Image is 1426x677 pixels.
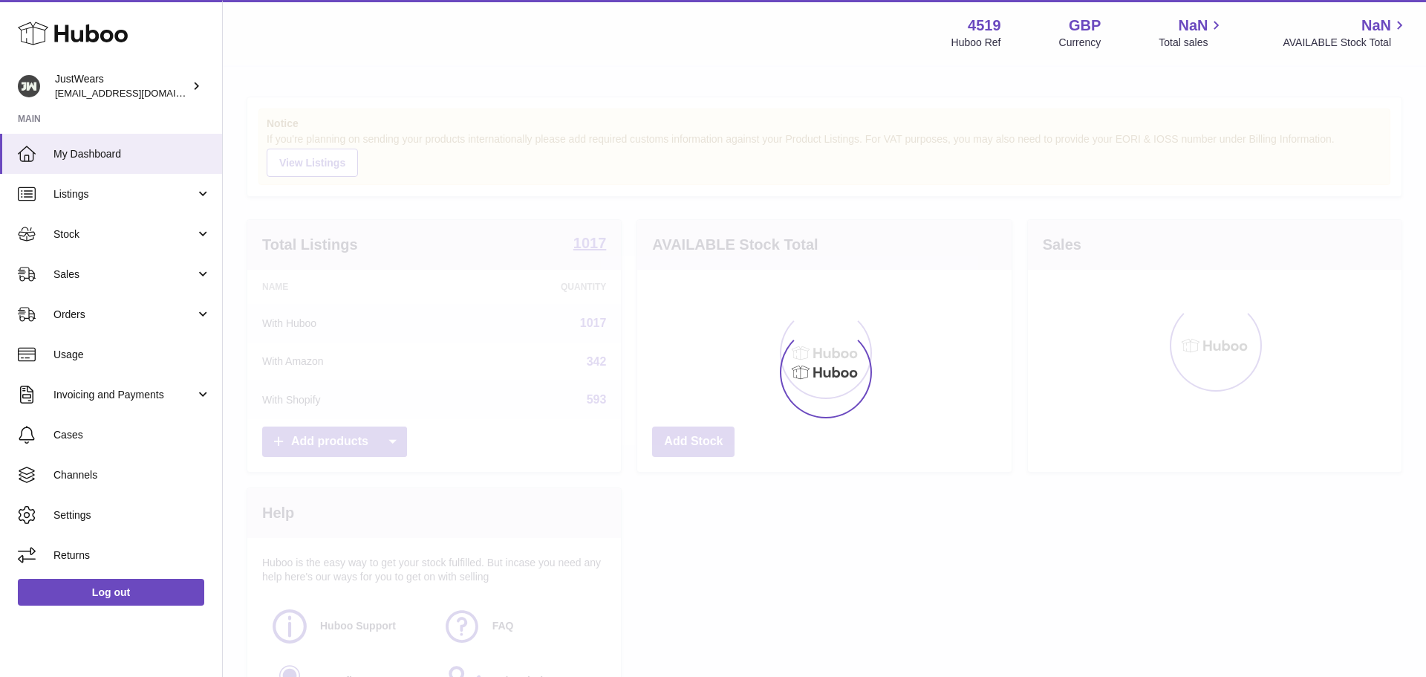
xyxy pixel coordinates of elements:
[1283,36,1408,50] span: AVAILABLE Stock Total
[53,187,195,201] span: Listings
[53,348,211,362] span: Usage
[55,87,218,99] span: [EMAIL_ADDRESS][DOMAIN_NAME]
[53,388,195,402] span: Invoicing and Payments
[951,36,1001,50] div: Huboo Ref
[18,75,40,97] img: internalAdmin-4519@internal.huboo.com
[53,268,195,282] span: Sales
[1178,16,1208,36] span: NaN
[53,147,211,161] span: My Dashboard
[55,72,189,100] div: JustWears
[1361,16,1391,36] span: NaN
[968,16,1001,36] strong: 4519
[1283,16,1408,50] a: NaN AVAILABLE Stock Total
[53,548,211,563] span: Returns
[1059,36,1101,50] div: Currency
[1069,16,1101,36] strong: GBP
[1159,36,1225,50] span: Total sales
[53,468,211,482] span: Channels
[53,508,211,522] span: Settings
[18,579,204,606] a: Log out
[1159,16,1225,50] a: NaN Total sales
[53,308,195,322] span: Orders
[53,428,211,442] span: Cases
[53,227,195,242] span: Stock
